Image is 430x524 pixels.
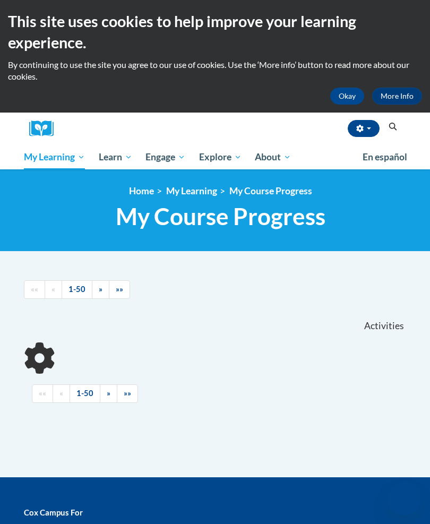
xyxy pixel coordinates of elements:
span: « [59,389,63,398]
a: About [248,145,298,169]
iframe: Button to launch messaging window [388,482,422,516]
span: Explore [199,151,242,164]
a: Next [100,384,117,403]
a: Previous [45,280,62,299]
a: Begining [32,384,53,403]
span: My Course Progress [116,202,325,230]
a: Previous [53,384,70,403]
h2: This site uses cookies to help improve your learning experience. [8,11,422,54]
span: «« [31,285,38,294]
a: Begining [24,280,45,299]
a: Engage [139,145,192,169]
button: Search [385,121,401,133]
span: « [51,285,55,294]
span: » [99,285,102,294]
div: Main menu [16,145,414,169]
a: 1-50 [70,384,100,403]
span: » [107,389,110,398]
a: More Info [372,88,422,105]
a: Explore [192,145,248,169]
b: Cox Campus For [24,508,83,517]
span: My Learning [24,151,85,164]
span: En español [363,151,407,162]
a: Next [92,280,109,299]
span: Learn [99,151,132,164]
span: »» [116,285,123,294]
button: Account Settings [348,120,380,137]
img: Logo brand [29,121,61,137]
a: En español [356,146,414,168]
span: About [255,151,291,164]
p: By continuing to use the site you agree to our use of cookies. Use the ‘More info’ button to read... [8,59,422,82]
span: »» [124,389,131,398]
a: My Course Progress [229,185,312,196]
span: «« [39,389,46,398]
span: Activities [364,320,404,332]
span: Engage [145,151,185,164]
a: End [109,280,130,299]
a: Cox Campus [29,121,61,137]
a: End [117,384,138,403]
a: 1-50 [62,280,92,299]
a: Home [129,185,154,196]
a: My Learning [166,185,217,196]
a: Learn [92,145,139,169]
a: My Learning [17,145,92,169]
button: Okay [330,88,364,105]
